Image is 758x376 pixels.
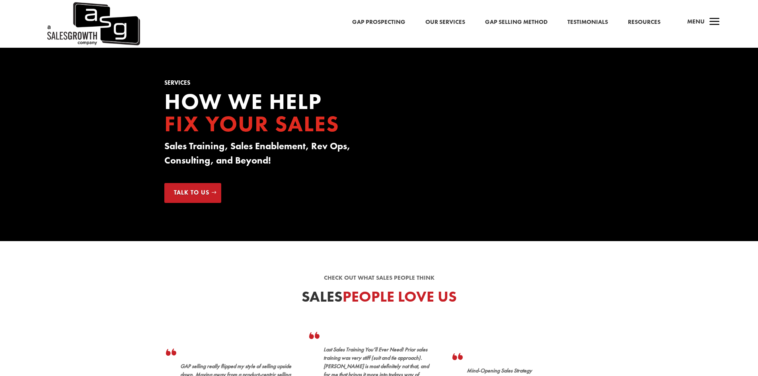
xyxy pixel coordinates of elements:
[352,17,405,27] a: Gap Prospecting
[164,273,594,283] p: Check out what sales people think
[425,17,465,27] a: Our Services
[164,90,367,139] h2: How we Help
[485,17,548,27] a: Gap Selling Method
[164,139,367,171] h3: Sales Training, Sales Enablement, Rev Ops, Consulting, and Beyond!
[567,17,608,27] a: Testimonials
[628,17,661,27] a: Resources
[164,80,367,90] h1: Services
[164,183,221,203] a: Talk to Us
[164,289,594,308] h2: Sales
[687,18,705,25] span: Menu
[164,109,339,138] span: Fix your Sales
[343,287,457,306] span: People Love Us
[707,14,723,30] span: a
